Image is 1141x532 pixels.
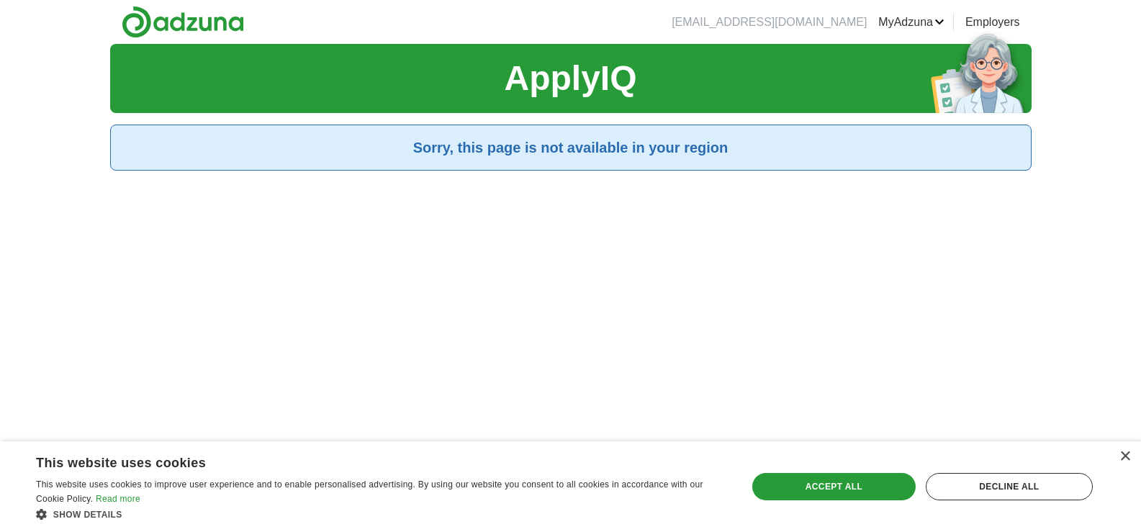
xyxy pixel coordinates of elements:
[926,473,1093,500] div: Decline all
[752,473,916,500] div: Accept all
[36,507,726,521] div: Show details
[36,479,703,504] span: This website uses cookies to improve user experience and to enable personalised advertising. By u...
[965,14,1020,31] a: Employers
[53,510,122,520] span: Show details
[504,53,636,104] h1: ApplyIQ
[878,14,944,31] a: MyAdzuna
[122,6,244,38] img: Adzuna logo
[672,14,867,31] li: [EMAIL_ADDRESS][DOMAIN_NAME]
[36,450,690,472] div: This website uses cookies
[122,137,1019,158] h2: Sorry, this page is not available in your region
[96,494,140,504] a: Read more, opens a new window
[1119,451,1130,462] div: Close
